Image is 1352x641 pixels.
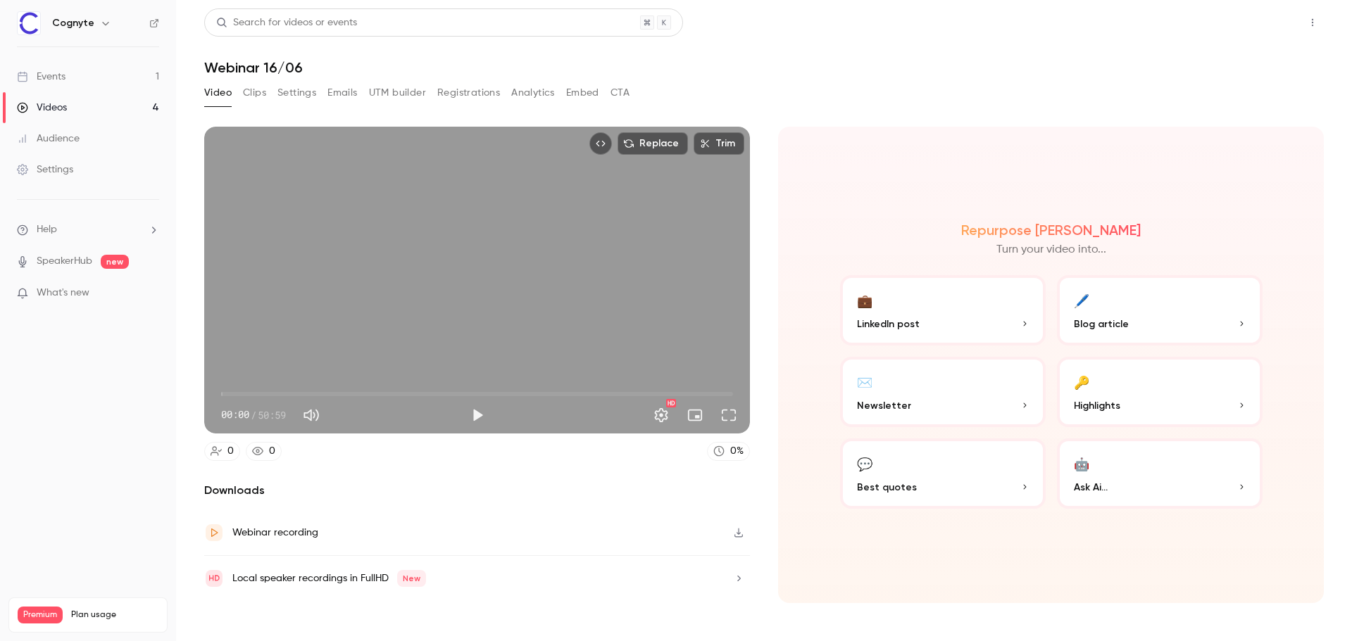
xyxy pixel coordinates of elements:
span: / [251,407,256,422]
span: Plan usage [71,609,158,621]
button: Top Bar Actions [1301,11,1324,34]
li: help-dropdown-opener [17,222,159,237]
button: 💼LinkedIn post [840,275,1046,345]
div: Local speaker recordings in FullHD [232,570,426,587]
button: Settings [277,82,316,104]
span: Ask Ai... [1074,480,1108,495]
div: HD [666,399,676,407]
p: Turn your video into... [996,241,1106,258]
div: Settings [17,163,73,177]
div: 0 % [730,444,744,459]
div: Webinar recording [232,524,318,541]
button: Embed video [589,132,612,155]
span: Highlights [1074,398,1120,413]
a: SpeakerHub [37,254,92,269]
h6: Cognyte [52,16,94,30]
h2: Repurpose [PERSON_NAME] [961,222,1141,239]
iframe: Noticeable Trigger [142,287,159,300]
span: New [397,570,426,587]
span: LinkedIn post [857,317,920,331]
button: Analytics [511,82,555,104]
button: Mute [297,401,325,429]
button: Replace [618,132,688,155]
a: 0 [204,442,240,461]
h2: Downloads [204,482,750,499]
button: Embed [566,82,599,104]
div: 0 [227,444,234,459]
div: 🔑 [1074,371,1089,393]
button: Emails [327,82,357,104]
span: Help [37,222,57,237]
div: 💬 [857,452,872,474]
div: 00:00 [221,407,286,422]
img: Cognyte [18,12,40,34]
div: 🖊️ [1074,289,1089,311]
div: 🤖 [1074,452,1089,474]
button: 🖊️Blog article [1057,275,1263,345]
div: 💼 [857,289,872,311]
span: 00:00 [221,407,249,422]
button: Play [463,401,492,429]
div: 0 [269,444,275,459]
button: Clips [243,82,266,104]
button: Video [204,82,232,104]
span: new [101,255,129,269]
button: 🤖Ask Ai... [1057,438,1263,509]
button: Registrations [437,82,500,104]
button: ✉️Newsletter [840,357,1046,427]
span: Blog article [1074,317,1129,331]
div: Videos [17,101,67,115]
span: Premium [18,607,63,623]
span: Best quotes [857,480,917,495]
button: Settings [647,401,675,429]
button: UTM builder [369,82,426,104]
div: Events [17,70,65,84]
div: ✉️ [857,371,872,393]
button: Share [1234,8,1290,37]
h1: Webinar 16/06 [204,59,1324,76]
button: Full screen [715,401,743,429]
a: 0% [707,442,750,461]
button: 💬Best quotes [840,438,1046,509]
button: CTA [611,82,630,104]
span: What's new [37,286,89,300]
div: Search for videos or events [216,15,357,30]
button: 🔑Highlights [1057,357,1263,427]
span: Newsletter [857,398,911,413]
button: Trim [694,132,744,155]
a: 0 [246,442,282,461]
div: Audience [17,132,80,146]
button: Turn on miniplayer [681,401,709,429]
span: 50:59 [258,407,286,422]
